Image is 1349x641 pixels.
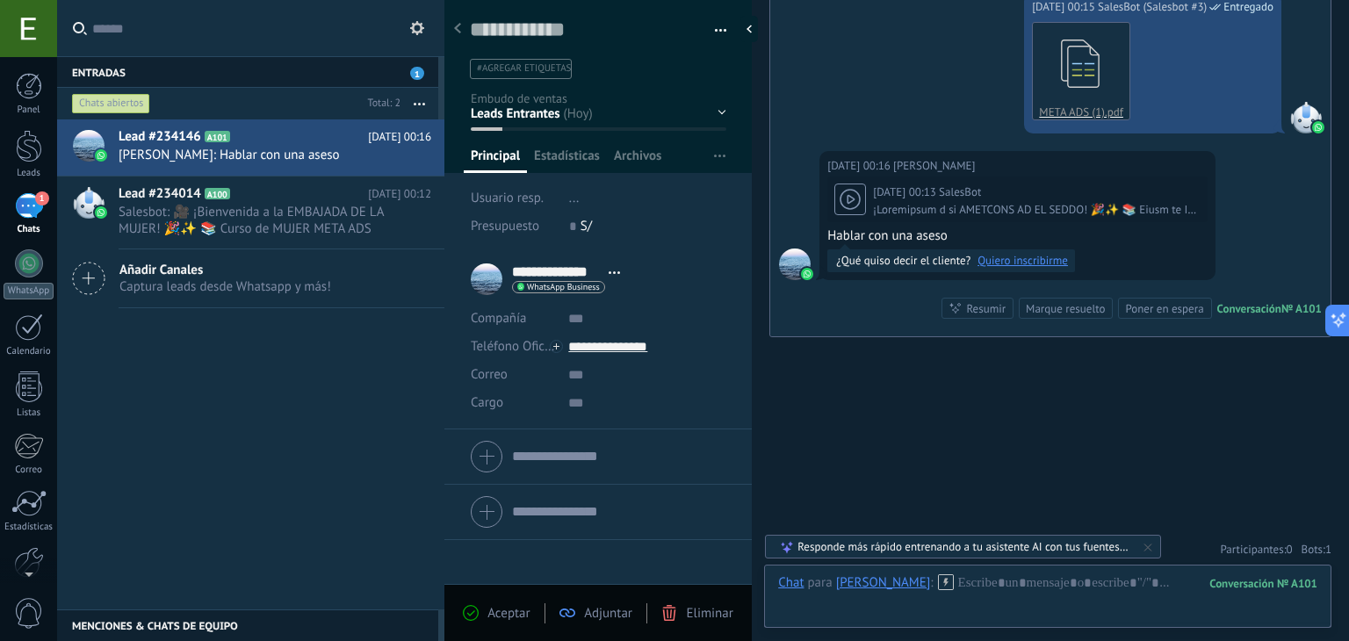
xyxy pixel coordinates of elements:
[836,574,931,590] div: Gissi Palomino
[797,539,1130,554] div: Responde más rápido entrenando a tu asistente AI con tus fuentes de datos
[471,333,555,361] button: Teléfono Oficina
[4,224,54,235] div: Chats
[4,104,54,116] div: Panel
[1125,300,1203,317] div: Poner en espera
[35,191,49,205] span: 1
[95,206,107,219] img: waba.svg
[471,361,508,389] button: Correo
[410,67,424,80] span: 1
[119,147,398,163] span: [PERSON_NAME]: Hablar con una aseso
[205,131,230,142] span: A101
[836,249,1075,272] span: ¿Qué quiso decir el cliente?
[471,218,539,234] span: Presupuesto
[57,609,438,641] div: Menciones & Chats de equipo
[1302,542,1331,557] span: Bots:
[779,248,811,280] span: Gissi Palomino
[4,465,54,476] div: Correo
[471,338,562,355] span: Teléfono Oficina
[1312,121,1324,133] img: waba.svg
[1209,576,1317,591] div: 101
[1037,104,1125,119] div: META ADS (1).pdf
[4,168,54,179] div: Leads
[57,176,444,248] a: Lead #234014 A100 [DATE] 00:12 Salesbot: 🎥 ¡Bienvenida a la EMBAJADA DE LA MUJER! 🎉✨ 📚 Curso de M...
[1217,301,1281,316] div: Conversación
[57,56,438,88] div: Entradas
[471,148,520,173] span: Principal
[527,283,600,292] span: WhatsApp Business
[205,188,230,199] span: A100
[471,184,556,212] div: Usuario resp.
[801,268,813,280] img: waba.svg
[119,278,331,295] span: Captura leads desde Whatsapp y más!
[477,62,571,75] span: #agregar etiquetas
[569,190,580,206] span: ...
[471,212,556,241] div: Presupuesto
[966,300,1006,317] div: Resumir
[827,227,1207,244] div: Hablar con una aseso
[893,157,975,175] span: Gissi Palomino
[368,185,431,203] span: [DATE] 00:12
[581,218,592,234] span: S/
[873,185,939,199] div: [DATE] 00:13
[119,262,331,278] span: Añadir Canales
[1032,22,1130,120] a: META ADS (1).pdf
[939,184,981,199] span: SalesBot
[614,148,661,173] span: Archivos
[487,605,530,622] span: Aceptar
[740,16,758,42] div: Ocultar
[534,148,600,173] span: Estadísticas
[368,128,431,146] span: [DATE] 00:16
[471,396,503,409] span: Cargo
[1026,300,1105,317] div: Marque resuelto
[119,204,398,237] span: Salesbot: 🎥 ¡Bienvenida a la EMBAJADA DE LA MUJER! 🎉✨ 📚 Curso de MUJER META ADS Facebook e Instag...
[119,128,201,146] span: Lead #234146
[119,185,201,203] span: Lead #234014
[72,93,150,114] div: Chats abiertos
[1220,542,1292,557] a: Participantes:0
[584,605,632,622] span: Adjuntar
[471,305,555,333] div: Compañía
[471,366,508,383] span: Correo
[4,522,54,533] div: Estadísticas
[361,95,400,112] div: Total: 2
[930,574,933,592] span: :
[873,203,1200,217] div: ¡Loremipsum d si AMETCONS AD EL SEDDO! 🎉✨ 📚 Eiusm te INCID UTLA ETD Magnaali e Adminimve Qui + No...
[686,605,732,622] span: Eliminar
[4,407,54,419] div: Listas
[977,252,1068,270] a: Quiero inscribirme
[400,88,438,119] button: Más
[471,389,555,417] div: Cargo
[1281,301,1322,316] div: № A101
[1287,542,1293,557] span: 0
[4,283,54,299] div: WhatsApp
[471,190,544,206] span: Usuario resp.
[1290,102,1322,133] span: SalesBot
[808,574,833,592] span: para
[4,346,54,357] div: Calendario
[1325,542,1331,557] span: 1
[57,119,444,176] a: Lead #234146 A101 [DATE] 00:16 [PERSON_NAME]: Hablar con una aseso
[827,157,893,175] div: [DATE] 00:16
[95,149,107,162] img: waba.svg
